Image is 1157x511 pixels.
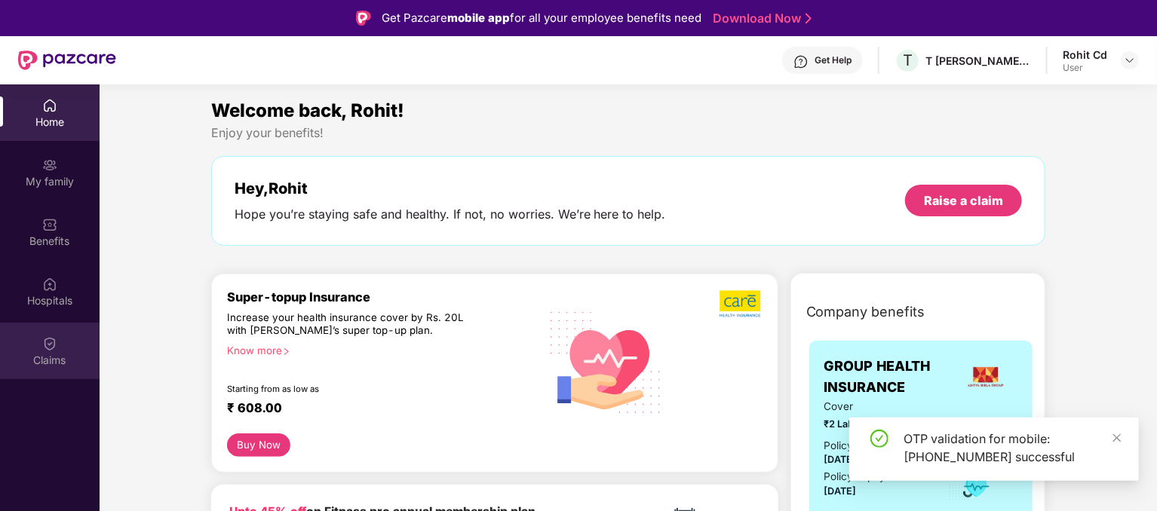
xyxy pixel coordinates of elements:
[1063,62,1107,74] div: User
[824,356,954,399] span: GROUP HEALTH INSURANCE
[227,289,539,304] div: Super-topup Insurance
[924,192,1003,209] div: Raise a claim
[824,438,888,454] div: Policy issued
[235,179,666,197] div: Hey, Rohit
[227,311,474,338] div: Increase your health insurance cover by Rs. 20L with [PERSON_NAME]’s super top-up plan.
[720,289,763,318] img: b5dec4f62d2307b9de63beb79f102df3.png
[282,347,290,356] span: right
[925,54,1031,68] div: T [PERSON_NAME] & [PERSON_NAME]
[18,50,116,70] img: New Pazcare Logo
[42,158,57,173] img: svg+xml;base64,PHN2ZyB3aWR0aD0iMjAiIGhlaWdodD0iMjAiIHZpZXdCb3g9IjAgMCAyMCAyMCIgZmlsbD0ibm9uZSIgeG...
[824,417,928,432] span: ₹2 Lakhs
[904,430,1121,466] div: OTP validation for mobile: [PHONE_NUMBER] successful
[1112,433,1122,443] span: close
[227,344,530,355] div: Know more
[824,454,857,465] span: [DATE]
[815,54,852,66] div: Get Help
[806,11,812,26] img: Stroke
[227,433,291,457] button: Buy Now
[824,469,886,485] div: Policy Expiry
[824,485,857,497] span: [DATE]
[903,51,913,69] span: T
[806,301,925,323] span: Company benefits
[447,11,510,25] strong: mobile app
[211,99,404,121] span: Welcome back, Rohit!
[356,11,371,26] img: Logo
[42,277,57,292] img: svg+xml;base64,PHN2ZyBpZD0iSG9zcGl0YWxzIiB4bWxucz0iaHR0cDovL3d3dy53My5vcmcvMjAwMC9zdmciIHdpZHRoPS...
[1063,47,1107,62] div: Rohit Cd
[227,400,524,418] div: ₹ 608.00
[824,399,928,415] span: Cover
[713,11,807,26] a: Download Now
[1124,54,1136,66] img: svg+xml;base64,PHN2ZyBpZD0iRHJvcGRvd24tMzJ4MzIiIHhtbG5zPSJodHRwOi8vd3d3LnczLm9yZy8yMDAwL3N2ZyIgd2...
[539,293,674,430] img: svg+xml;base64,PHN2ZyB4bWxucz0iaHR0cDovL3d3dy53My5vcmcvMjAwMC9zdmciIHhtbG5zOnhsaW5rPSJodHRwOi8vd3...
[793,54,809,69] img: svg+xml;base64,PHN2ZyBpZD0iSGVscC0zMngzMiIgeG1sbnM9Imh0dHA6Ly93d3cudzMub3JnLzIwMDAvc3ZnIiB3aWR0aD...
[227,384,475,394] div: Starting from as low as
[42,217,57,232] img: svg+xml;base64,PHN2ZyBpZD0iQmVuZWZpdHMiIHhtbG5zPSJodHRwOi8vd3d3LnczLm9yZy8yMDAwL3N2ZyIgd2lkdGg9Ij...
[965,356,1006,397] img: insurerLogo
[42,336,57,351] img: svg+xml;base64,PHN2ZyBpZD0iQ2xhaW0iIHhtbG5zPSJodHRwOi8vd3d3LnczLm9yZy8yMDAwL3N2ZyIgd2lkdGg9IjIwIi...
[235,207,666,222] div: Hope you’re staying safe and healthy. If not, no worries. We’re here to help.
[211,125,1046,141] div: Enjoy your benefits!
[42,98,57,113] img: svg+xml;base64,PHN2ZyBpZD0iSG9tZSIgeG1sbnM9Imh0dHA6Ly93d3cudzMub3JnLzIwMDAvc3ZnIiB3aWR0aD0iMjAiIG...
[870,430,888,448] span: check-circle
[382,9,701,27] div: Get Pazcare for all your employee benefits need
